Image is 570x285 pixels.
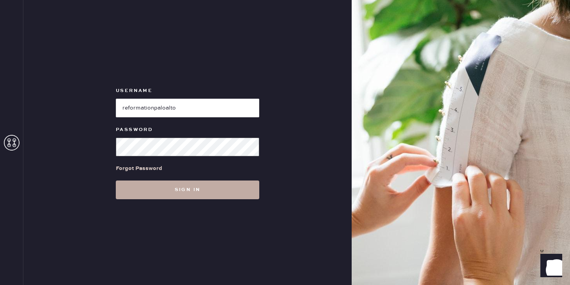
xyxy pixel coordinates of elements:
[116,164,162,173] div: Forgot Password
[116,125,259,135] label: Password
[533,250,566,283] iframe: Front Chat
[116,86,259,96] label: Username
[116,181,259,199] button: Sign in
[116,99,259,117] input: e.g. john@doe.com
[116,156,162,181] a: Forgot Password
